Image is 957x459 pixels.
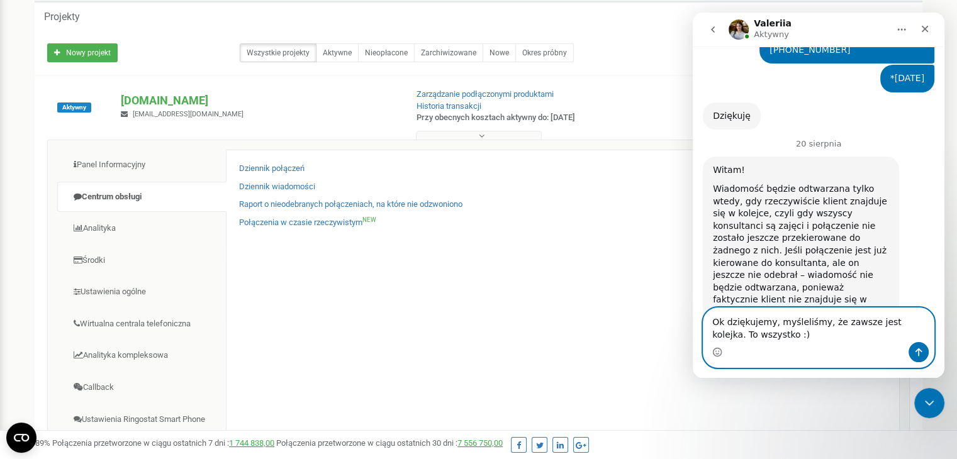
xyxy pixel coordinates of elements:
a: 1 744 838,00 [229,438,274,448]
span: Połączenia przetworzone w ciągu ostatnich 7 dni : [52,438,274,448]
a: Wirtualna centrala telefoniczna [57,309,227,340]
a: Nieopłacone [358,43,415,62]
a: Połączenia w czasie rzeczywistymNEW [239,217,376,229]
a: Dziennik połączeń [239,163,305,175]
a: Callback [57,372,227,403]
a: Raport o nieodebranych połączeniach, na które nie odzwoniono [239,199,462,211]
a: Analityka [57,213,227,244]
a: Wszystkie projekty [240,43,316,62]
a: Nowe [483,43,516,62]
a: 7 556 750,00 [457,438,503,448]
a: Dziennik wiadomości [239,181,315,193]
a: Centrum obsługi [57,182,227,213]
span: Połączenia przetworzone w ciągu ostatnich 30 dni : [276,438,503,448]
a: Aktywne [316,43,359,62]
span: Aktywny [57,102,91,113]
a: Okres próbny [515,43,574,62]
h5: Projekty [44,11,80,23]
a: Zarządzanie podłączonymi produktami [417,89,554,99]
iframe: Intercom live chat [693,13,944,378]
p: Przy obecnych kosztach aktywny do: [DATE] [417,112,618,124]
a: Analityka kompleksowa [57,340,227,371]
p: [DOMAIN_NAME] [121,92,396,109]
a: Ustawienia ogólne [57,277,227,307]
sup: NEW [362,216,376,223]
span: [EMAIL_ADDRESS][DOMAIN_NAME] [133,110,243,118]
iframe: Intercom live chat [914,388,944,418]
a: Ustawienia Ringostat Smart Phone [57,404,227,435]
a: Historia transakcji [417,101,481,111]
a: Zarchiwizowane [414,43,483,62]
a: Środki [57,245,227,276]
a: Nowy projekt [47,43,118,62]
button: Open CMP widget [6,423,36,453]
a: Panel Informacyjny [57,150,227,180]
